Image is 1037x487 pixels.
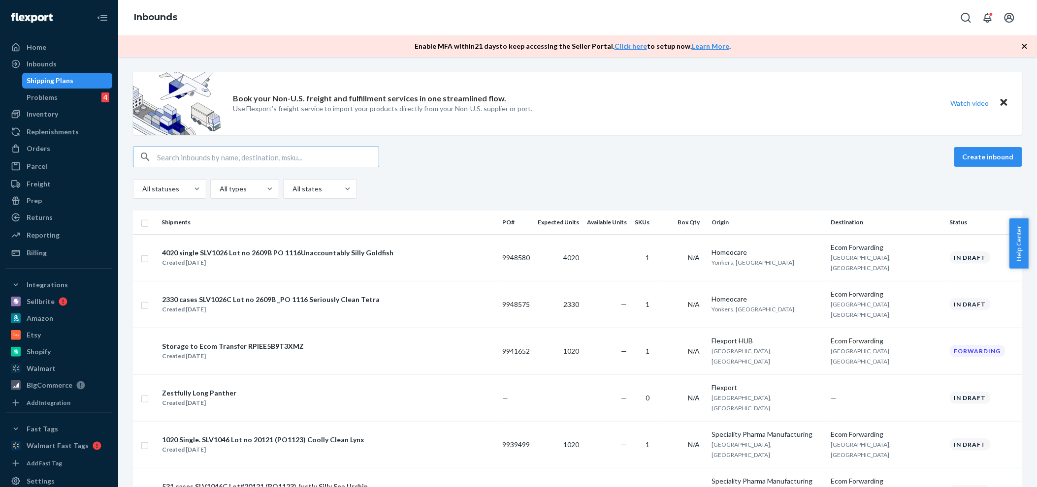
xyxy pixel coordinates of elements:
[692,42,729,50] a: Learn More
[162,258,393,268] div: Created [DATE]
[162,435,364,445] div: 1020 Single. SLV1046 Lot no 20121 (PO1123) Coolly Clean Lynx
[6,176,112,192] a: Freight
[101,92,109,102] div: 4
[162,445,364,455] div: Created [DATE]
[27,347,51,357] div: Shopify
[712,394,772,412] span: [GEOGRAPHIC_DATA], [GEOGRAPHIC_DATA]
[6,310,112,326] a: Amazon
[621,440,627,449] span: —
[688,300,700,308] span: N/A
[827,211,946,234] th: Destination
[956,8,976,28] button: Open Search Box
[621,347,627,355] span: —
[162,295,380,304] div: 2330 cases SLV1026C Lot no 2609B _PO 1116 Seriously Clean Tetra
[6,327,112,343] a: Etsy
[27,161,47,171] div: Parcel
[162,304,380,314] div: Created [DATE]
[162,341,304,351] div: Storage to Ecom Transfer RPIEE5B9T3XMZ
[646,394,650,402] span: 0
[126,3,185,32] ol: breadcrumbs
[6,193,112,209] a: Prep
[27,109,58,119] div: Inventory
[564,300,580,308] span: 2330
[583,211,631,234] th: Available Units
[712,347,772,365] span: [GEOGRAPHIC_DATA], [GEOGRAPHIC_DATA]
[6,377,112,393] a: BigCommerce
[831,289,942,299] div: Ecom Forwarding
[6,141,112,156] a: Orders
[22,73,113,89] a: Shipping Plans
[646,347,650,355] span: 1
[646,253,650,262] span: 1
[415,41,731,51] p: Enable MFA within 21 days to keep accessing the Seller Portal. to setup now. .
[162,248,393,258] div: 4020 single SLV1026 Lot no 2609B PO 1116Unaccountably Silly Goldfish
[27,213,53,222] div: Returns
[831,301,891,318] span: [GEOGRAPHIC_DATA], [GEOGRAPHIC_DATA]
[27,42,46,52] div: Home
[27,196,42,206] div: Prep
[499,211,534,234] th: PO#
[27,424,58,434] div: Fast Tags
[27,59,57,69] div: Inbounds
[6,124,112,140] a: Replenishments
[27,441,89,451] div: Walmart Fast Tags
[688,347,700,355] span: N/A
[27,364,56,373] div: Walmart
[712,305,795,313] span: Yonkers, [GEOGRAPHIC_DATA]
[11,13,53,23] img: Flexport logo
[564,253,580,262] span: 4020
[233,93,507,104] p: Book your Non-U.S. freight and fulfillment services in one streamlined flow.
[621,300,627,308] span: —
[712,441,772,458] span: [GEOGRAPHIC_DATA], [GEOGRAPHIC_DATA]
[954,147,1022,167] button: Create inbound
[950,438,991,451] div: In draft
[93,8,112,28] button: Close Navigation
[831,476,942,486] div: Ecom Forwarding
[499,234,534,281] td: 9948580
[712,429,823,439] div: Speciality Pharma Manufacturing
[27,92,58,102] div: Problems
[27,476,55,486] div: Settings
[219,184,220,194] input: All types
[6,457,112,469] a: Add Fast Tag
[499,328,534,374] td: 9941652
[6,245,112,261] a: Billing
[141,184,142,194] input: All statuses
[978,8,998,28] button: Open notifications
[6,294,112,309] a: Sellbrite
[688,394,700,402] span: N/A
[712,294,823,304] div: Homeocare
[6,210,112,225] a: Returns
[27,179,51,189] div: Freight
[831,254,891,272] span: [GEOGRAPHIC_DATA], [GEOGRAPHIC_DATA]
[27,459,62,467] div: Add Fast Tag
[950,298,991,310] div: In draft
[27,127,79,137] div: Replenishments
[831,347,891,365] span: [GEOGRAPHIC_DATA], [GEOGRAPHIC_DATA]
[646,440,650,449] span: 1
[233,104,533,114] p: Use Flexport’s freight service to import your products directly from your Non-U.S. supplier or port.
[158,211,499,234] th: Shipments
[615,42,647,50] a: Click here
[831,394,837,402] span: —
[708,211,827,234] th: Origin
[950,392,991,404] div: In draft
[27,313,53,323] div: Amazon
[157,147,379,167] input: Search inbounds by name, destination, msku...
[712,476,823,486] div: Speciality Pharma Manufacturing
[944,96,996,110] button: Watch video
[27,144,50,153] div: Orders
[6,397,112,409] a: Add Integration
[503,394,509,402] span: —
[831,336,942,346] div: Ecom Forwarding
[1009,218,1029,269] span: Help Center
[6,344,112,360] a: Shopify
[688,440,700,449] span: N/A
[621,394,627,402] span: —
[6,39,112,55] a: Home
[6,227,112,243] a: Reporting
[134,12,177,23] a: Inbounds
[27,297,55,306] div: Sellbrite
[950,251,991,264] div: In draft
[950,345,1005,357] div: Forwarding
